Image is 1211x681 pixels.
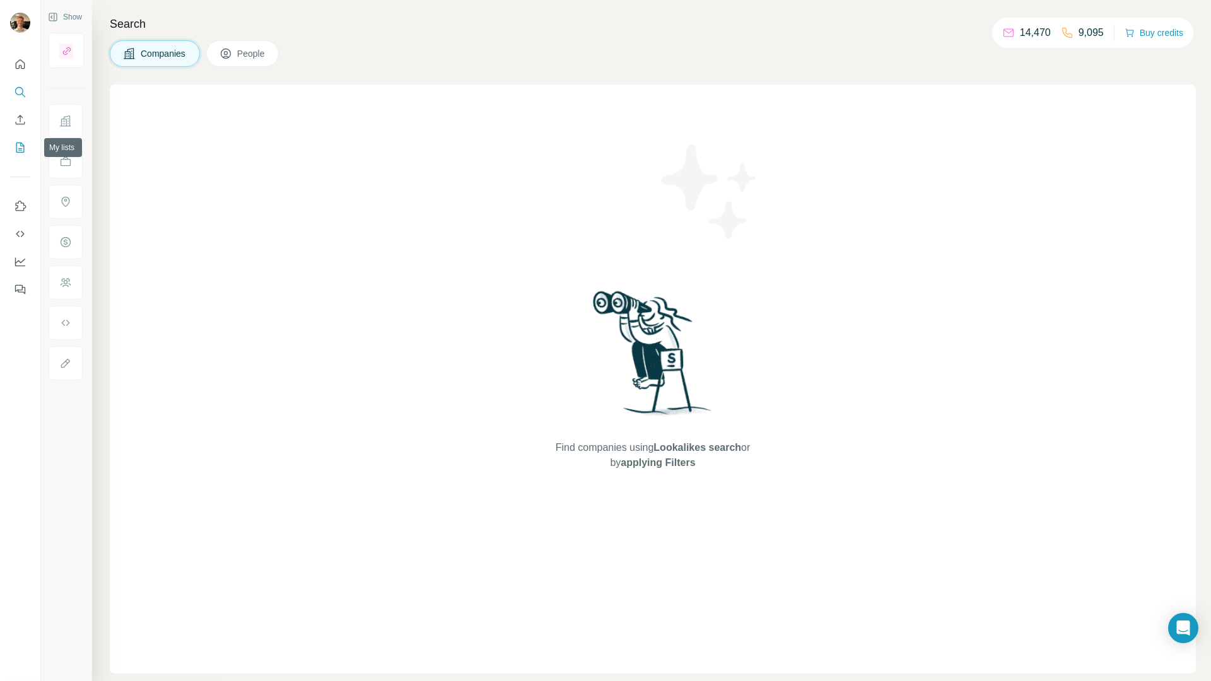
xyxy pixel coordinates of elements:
button: Quick start [10,53,30,76]
div: Open Intercom Messenger [1168,613,1198,643]
span: Find companies using or by [552,440,754,470]
button: Feedback [10,278,30,301]
h4: Search [110,15,1196,33]
button: Dashboard [10,250,30,273]
button: Search [10,81,30,103]
p: 9,095 [1079,25,1104,40]
img: Avatar [10,13,30,33]
button: Use Surfe on LinkedIn [10,195,30,218]
button: Show [39,8,91,26]
button: Enrich CSV [10,108,30,131]
img: Surfe Illustration - Woman searching with binoculars [587,288,718,428]
button: My lists [10,136,30,159]
span: Companies [141,47,187,60]
span: People [237,47,266,60]
img: Surfe Illustration - Stars [653,135,766,248]
span: Lookalikes search [653,442,741,453]
span: applying Filters [621,457,695,468]
p: 14,470 [1020,25,1051,40]
button: Buy credits [1125,24,1183,42]
button: Use Surfe API [10,223,30,245]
